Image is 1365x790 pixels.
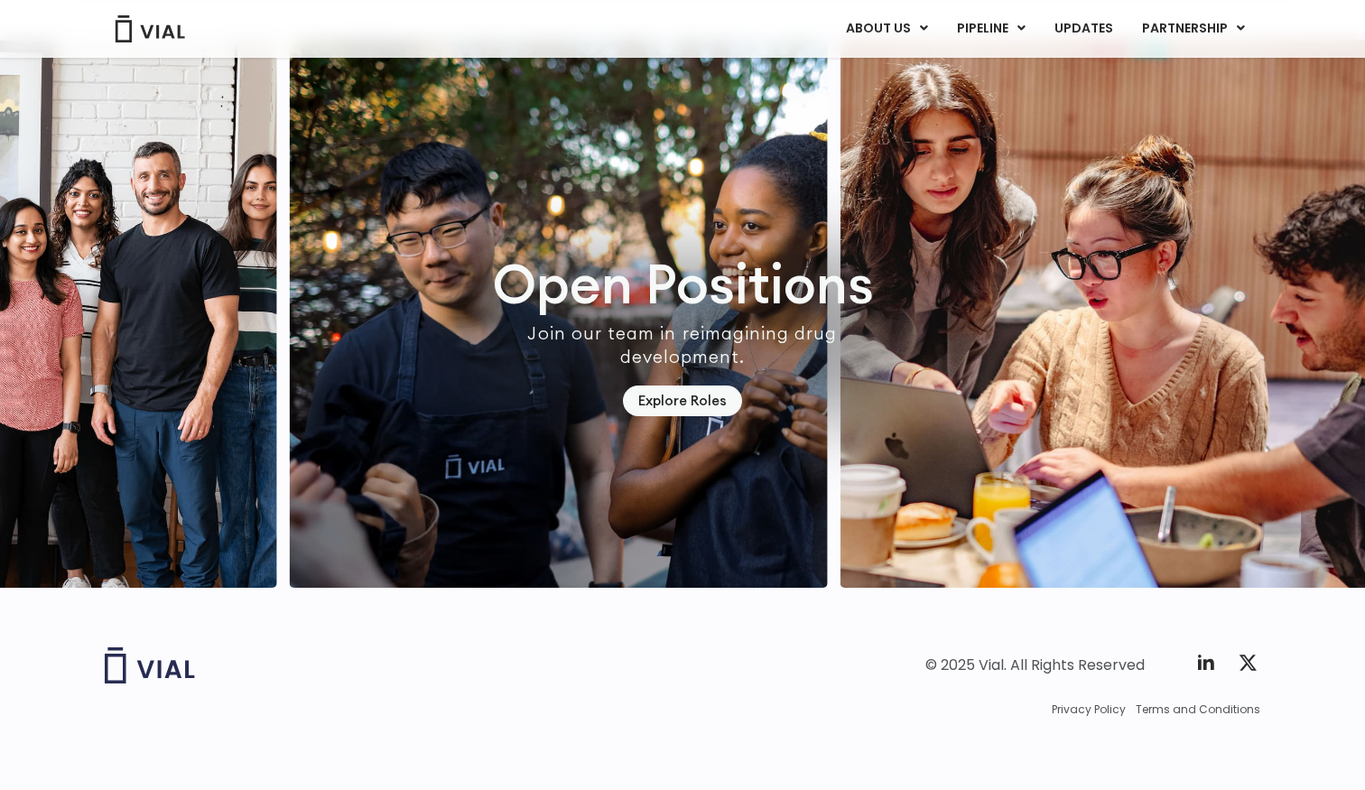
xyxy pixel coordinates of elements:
img: Vial Logo [114,15,186,42]
a: Privacy Policy [1052,702,1126,718]
img: Vial logo wih "Vial" spelled out [105,647,195,683]
a: UPDATES [1040,14,1127,44]
div: 1 / 7 [290,40,828,588]
a: PIPELINEMenu Toggle [942,14,1039,44]
a: Terms and Conditions [1136,702,1260,718]
a: PARTNERSHIPMenu Toggle [1128,14,1259,44]
img: http://Group%20of%20people%20smiling%20wearing%20aprons [290,40,828,588]
div: © 2025 Vial. All Rights Reserved [925,655,1145,675]
a: Explore Roles [623,386,742,417]
a: ABOUT USMenu Toggle [831,14,942,44]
